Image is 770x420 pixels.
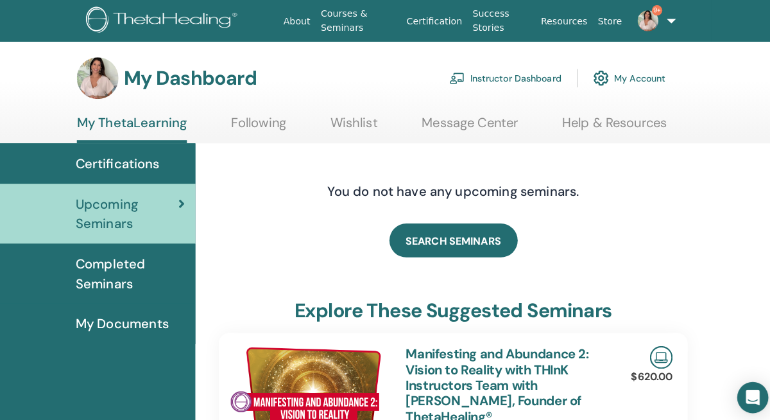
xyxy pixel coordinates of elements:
a: My Account [585,63,656,91]
a: Wishlist [325,113,372,138]
a: Success Stories [461,2,528,39]
a: Message Center [416,113,511,138]
img: default.jpg [628,10,649,31]
h3: explore these suggested seminars [290,295,603,318]
a: Courses & Seminars [311,2,396,39]
a: Resources [528,9,585,33]
div: Open Intercom Messenger [726,376,757,407]
span: Upcoming Seminars [74,191,176,230]
img: cog.svg [585,66,600,88]
p: $620.00 [622,363,663,379]
h4: You do not have any upcoming seminars. [244,181,649,197]
a: Instructor Dashboard [443,63,553,91]
span: 9+ [642,5,653,15]
span: SEARCH SEMINARS [400,231,494,244]
span: Certifications [74,152,157,171]
a: Following [228,113,282,138]
a: Manifesting and Abundance 2: Vision to Reality with THInK Instructors Team with [PERSON_NAME], Fo... [400,340,580,419]
a: About [274,9,311,33]
a: Certification [395,9,460,33]
a: Help & Resources [554,113,657,138]
span: My Documents [74,310,166,329]
a: Store [584,9,618,33]
img: Live Online Seminar [640,341,663,363]
img: chalkboard-teacher.svg [443,71,458,83]
a: SEARCH SEMINARS [384,220,510,254]
a: My ThetaLearning [76,113,184,141]
h3: My Dashboard [122,66,253,89]
img: logo.png [85,6,238,35]
img: default.jpg [76,57,117,98]
span: Completed Seminars [74,250,182,289]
